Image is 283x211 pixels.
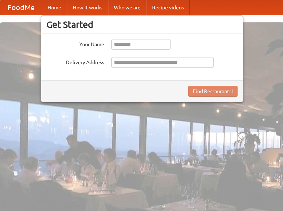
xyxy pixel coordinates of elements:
[188,86,238,97] button: Find Restaurants!
[146,0,190,15] a: Recipe videos
[42,0,67,15] a: Home
[47,57,104,66] label: Delivery Address
[47,19,238,30] h3: Get Started
[47,39,104,48] label: Your Name
[108,0,146,15] a: Who we are
[67,0,108,15] a: How it works
[0,0,42,15] a: FoodMe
